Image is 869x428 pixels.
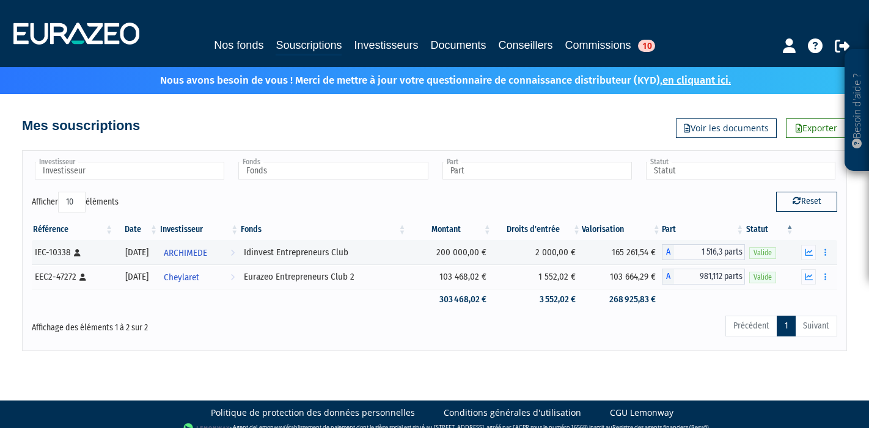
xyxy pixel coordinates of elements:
[493,289,582,310] td: 3 552,02 €
[662,219,745,240] th: Part: activer pour trier la colonne par ordre croissant
[749,247,776,259] span: Valide
[582,264,662,289] td: 103 664,29 €
[244,270,403,283] div: Eurazeo Entrepreneurs Club 2
[444,407,581,419] a: Conditions générales d'utilisation
[582,219,662,240] th: Valorisation: activer pour trier la colonne par ordre croissant
[354,37,418,54] a: Investisseurs
[776,192,837,211] button: Reset
[493,219,582,240] th: Droits d'entrée: activer pour trier la colonne par ordre croissant
[240,219,407,240] th: Fonds: activer pour trier la colonne par ordre croissant
[276,37,342,56] a: Souscriptions
[164,242,207,264] span: ARCHIMEDE
[662,244,745,260] div: A - Idinvest Entrepreneurs Club
[745,219,795,240] th: Statut : activer pour trier la colonne par ordre d&eacute;croissant
[408,219,493,240] th: Montant: activer pour trier la colonne par ordre croissant
[58,192,86,212] select: Afficheréléments
[408,240,493,264] td: 200 000,00 €
[662,269,745,285] div: A - Eurazeo Entrepreneurs Club 2
[674,269,745,285] span: 981,112 parts
[662,74,731,87] a: en cliquant ici.
[749,272,776,283] span: Valide
[674,244,745,260] span: 1 516,3 parts
[159,264,240,289] a: Cheylaret
[662,269,674,285] span: A
[164,266,199,289] span: Cheylaret
[35,270,110,283] div: EEC2-47272
[230,242,235,264] i: Voir l'investisseur
[159,240,240,264] a: ARCHIMEDE
[119,246,155,259] div: [DATE]
[244,246,403,259] div: Idinvest Entrepreneurs Club
[610,407,673,419] a: CGU Lemonway
[125,70,731,88] p: Nous avons besoin de vous ! Merci de mettre à jour votre questionnaire de connaissance distribute...
[32,192,119,212] label: Afficher éléments
[493,264,582,289] td: 1 552,02 €
[74,249,81,256] i: [Français] Personne physique
[676,118,777,138] a: Voir les documents
[582,289,662,310] td: 268 925,83 €
[777,316,796,336] a: 1
[32,219,114,240] th: Référence : activer pour trier la colonne par ordre croissant
[786,118,847,138] a: Exporter
[493,240,582,264] td: 2 000,00 €
[431,37,486,54] a: Documents
[662,244,674,260] span: A
[408,289,493,310] td: 303 468,02 €
[214,37,263,54] a: Nos fonds
[638,40,655,52] span: 10
[850,56,864,165] p: Besoin d'aide ?
[22,118,140,133] h4: Mes souscriptions
[119,270,155,283] div: [DATE]
[32,314,357,334] div: Affichage des éléments 1 à 2 sur 2
[408,264,493,289] td: 103 468,02 €
[35,246,110,259] div: IEC-10338
[211,407,415,419] a: Politique de protection des données personnelles
[79,274,86,281] i: [Français] Personne physique
[499,37,553,54] a: Conseillers
[114,219,159,240] th: Date: activer pour trier la colonne par ordre croissant
[565,37,655,54] a: Commissions10
[13,23,139,45] img: 1732889491-logotype_eurazeo_blanc_rvb.png
[159,219,240,240] th: Investisseur: activer pour trier la colonne par ordre croissant
[582,240,662,264] td: 165 261,54 €
[230,266,235,289] i: Voir l'investisseur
